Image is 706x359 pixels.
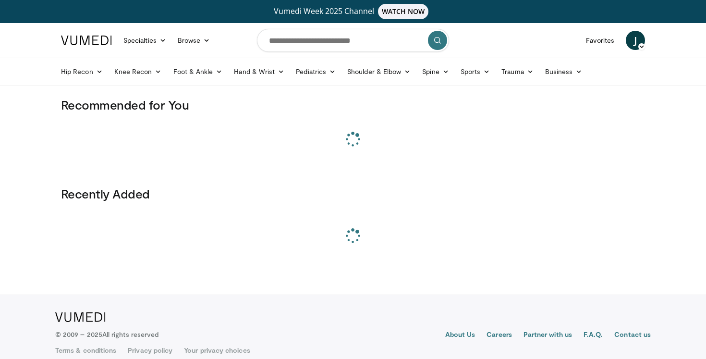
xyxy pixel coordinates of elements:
img: VuMedi Logo [55,312,106,322]
a: Sports [455,62,496,81]
a: Specialties [118,31,172,50]
h3: Recommended for You [61,97,645,112]
a: About Us [445,330,475,341]
a: Careers [487,330,512,341]
span: All rights reserved [102,330,158,338]
a: Browse [172,31,216,50]
a: Partner with us [523,330,572,341]
a: Shoulder & Elbow [341,62,416,81]
a: Foot & Ankle [168,62,229,81]
h3: Recently Added [61,186,645,201]
a: Terms & conditions [55,346,116,355]
input: Search topics, interventions [257,29,449,52]
a: Spine [416,62,454,81]
a: Pediatrics [290,62,341,81]
a: Trauma [496,62,539,81]
a: Vumedi Week 2025 ChannelWATCH NOW [62,4,644,19]
a: Favorites [580,31,620,50]
a: Hand & Wrist [228,62,290,81]
a: Your privacy choices [184,346,250,355]
a: Contact us [614,330,651,341]
a: Hip Recon [55,62,109,81]
a: Privacy policy [128,346,172,355]
span: WATCH NOW [378,4,429,19]
a: J [626,31,645,50]
a: F.A.Q. [584,330,603,341]
img: VuMedi Logo [61,36,112,45]
a: Knee Recon [109,62,168,81]
p: © 2009 – 2025 [55,330,158,339]
a: Business [539,62,588,81]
